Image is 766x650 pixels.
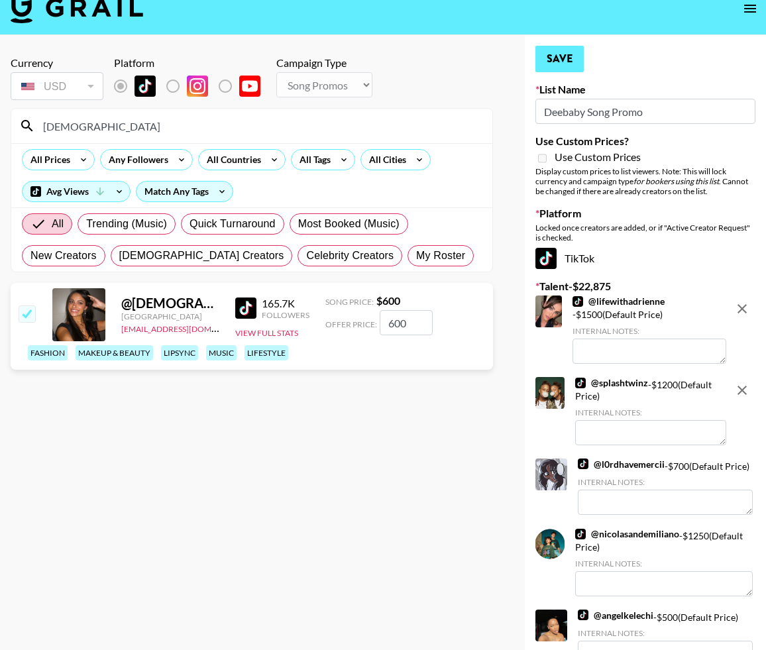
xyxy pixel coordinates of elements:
div: Avg Views [23,182,130,201]
div: Remove selected talent to change platforms [114,72,271,100]
span: All [52,216,64,232]
div: Internal Notes: [575,559,753,569]
span: Use Custom Prices [555,150,641,164]
input: Search by User Name [35,115,484,136]
span: Most Booked (Music) [298,216,400,232]
button: remove [729,296,755,322]
strong: $ 600 [376,294,400,307]
div: All Prices [23,150,73,170]
img: TikTok [578,459,588,469]
img: TikTok [578,610,588,620]
div: Currency [11,56,103,70]
div: All Tags [292,150,333,170]
div: @ [DEMOGRAPHIC_DATA] [121,295,219,311]
div: Campaign Type [276,56,372,70]
div: Followers [262,310,309,320]
div: USD [13,75,101,98]
div: lifestyle [245,345,288,360]
div: Match Any Tags [137,182,233,201]
div: Locked once creators are added, or if "Active Creator Request" is checked. [535,223,755,243]
div: Internal Notes: [578,477,753,487]
div: music [206,345,237,360]
a: [EMAIL_ADDRESS][DOMAIN_NAME] [121,321,254,334]
div: lipsync [161,345,198,360]
a: @angelkelechi [578,610,653,622]
button: View Full Stats [235,328,298,338]
img: TikTok [575,529,586,539]
a: @splashtwinz [575,377,648,389]
span: [DEMOGRAPHIC_DATA] Creators [119,248,284,264]
a: @nicolasandemiliano [575,528,679,540]
div: All Countries [199,150,264,170]
div: Internal Notes: [575,407,726,417]
span: Celebrity Creators [306,248,394,264]
button: remove [729,377,755,404]
div: Remove selected talent to change your currency [11,70,103,103]
button: Save [535,46,584,72]
span: My Roster [416,248,465,264]
div: Internal Notes: [578,628,753,638]
div: - $ 1200 (Default Price) [575,377,726,445]
div: - $ 700 (Default Price) [578,459,753,515]
img: TikTok [535,248,557,269]
span: New Creators [30,248,97,264]
a: @l0rdhavemercii [578,459,665,470]
div: Internal Notes: [573,326,726,336]
img: YouTube [239,76,260,97]
label: Talent - $ 22,875 [535,280,755,293]
span: Offer Price: [325,319,377,329]
input: 600 [380,310,433,335]
div: All Cities [361,150,409,170]
div: TikTok [535,248,755,269]
label: Platform [535,207,755,220]
div: - $ 1250 (Default Price) [575,528,753,596]
div: fashion [28,345,68,360]
span: Quick Turnaround [190,216,276,232]
em: for bookers using this list [633,176,719,186]
label: Use Custom Prices? [535,135,755,148]
div: - $ 1500 (Default Price) [573,296,726,364]
div: [GEOGRAPHIC_DATA] [121,311,219,321]
a: @lifewithadrienne [573,296,665,307]
label: List Name [535,83,755,96]
img: TikTok [235,298,256,319]
img: TikTok [573,296,583,307]
img: TikTok [575,378,586,388]
img: TikTok [135,76,156,97]
div: Platform [114,56,271,70]
div: makeup & beauty [76,345,153,360]
img: Instagram [187,76,208,97]
div: 165.7K [262,297,309,310]
div: Display custom prices to list viewers. Note: This will lock currency and campaign type . Cannot b... [535,166,755,196]
div: Any Followers [101,150,171,170]
span: Song Price: [325,297,374,307]
span: Trending (Music) [86,216,167,232]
